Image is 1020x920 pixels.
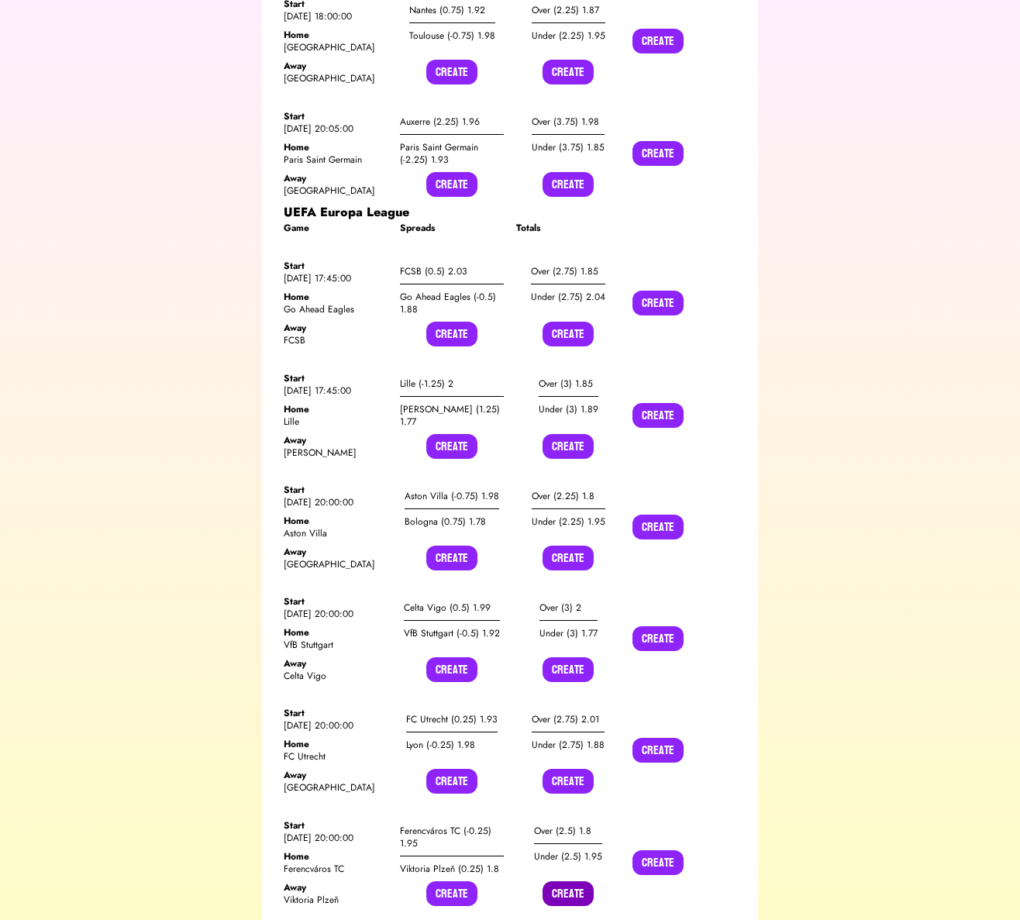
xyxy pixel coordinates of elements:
div: Under (2.75) 1.88 [532,732,605,757]
div: Home [284,515,388,527]
div: FC Utrecht (0.25) 1.93 [406,707,498,732]
div: Under (2.25) 1.95 [532,509,605,534]
button: Create [632,29,684,53]
button: Create [543,60,594,84]
div: Under (2.25) 1.95 [532,23,605,48]
div: [GEOGRAPHIC_DATA] [284,781,388,794]
div: Viktoria Plzeň [284,894,388,906]
div: Start [284,372,388,384]
button: Create [543,769,594,794]
div: Away [284,769,388,781]
div: [DATE] 20:00:00 [284,719,388,732]
div: FCSB [284,334,388,346]
div: Over (3) 1.85 [539,371,598,397]
div: Celta Vigo (0.5) 1.99 [404,595,500,621]
div: [DATE] 20:00:00 [284,496,388,508]
button: Create [632,626,684,651]
div: Lille [284,415,388,428]
div: Viktoria Plzeň (0.25) 1.8 [400,856,504,881]
div: Home [284,141,388,153]
button: Create [426,769,477,794]
div: Away [284,60,388,72]
div: Aston Villa [284,527,388,539]
div: [DATE] 17:45:00 [284,384,388,397]
button: Create [426,434,477,459]
button: Create [632,141,684,166]
div: Lyon (-0.25) 1.98 [406,732,498,757]
div: Game [284,222,388,234]
div: [DATE] 20:00:00 [284,832,388,844]
button: Create [426,881,477,906]
div: Under (3.75) 1.85 [532,135,605,160]
button: Create [632,738,684,763]
button: Create [543,434,594,459]
div: Over (2.75) 1.85 [531,259,605,284]
div: [DATE] 18:00:00 [284,10,388,22]
div: Under (3) 1.77 [539,621,598,646]
div: Totals [516,222,620,234]
div: [GEOGRAPHIC_DATA] [284,72,388,84]
div: Under (2.75) 2.04 [531,284,605,309]
div: [PERSON_NAME] (1.25) 1.77 [400,397,504,434]
div: Over (2.25) 1.8 [532,484,605,509]
div: [GEOGRAPHIC_DATA] [284,184,388,197]
div: Start [284,819,388,832]
button: Create [543,172,594,197]
div: Aston Villa (-0.75) 1.98 [405,484,499,509]
div: Bologna (0.75) 1.78 [405,509,499,534]
button: Create [426,546,477,570]
div: Lille (-1.25) 2 [400,371,504,397]
div: Paris Saint Germain (-2.25) 1.93 [400,135,504,172]
div: Home [284,29,388,41]
div: Under (3) 1.89 [539,397,598,422]
div: VfB Stuttgart [284,639,388,651]
div: [DATE] 17:45:00 [284,272,388,284]
div: Go Ahead Eagles (-0.5) 1.88 [400,284,504,322]
div: Start [284,484,388,496]
div: Away [284,172,388,184]
div: Home [284,291,388,303]
div: Home [284,738,388,750]
div: UEFA Europa League [284,203,736,222]
button: Create [426,657,477,682]
div: Home [284,403,388,415]
div: Over (3.75) 1.98 [532,109,605,135]
div: VfB Stuttgart (-0.5) 1.92 [404,621,500,646]
div: Toulouse (-0.75) 1.98 [409,23,495,48]
div: Start [284,595,388,608]
div: Away [284,657,388,670]
div: Home [284,850,388,863]
div: Ferencváros TC (-0.25) 1.95 [400,818,504,856]
button: Create [543,546,594,570]
div: Over (2.75) 2.01 [532,707,605,732]
div: [GEOGRAPHIC_DATA] [284,558,388,570]
div: Ferencváros TC [284,863,388,875]
div: Start [284,110,388,122]
div: Go Ahead Eagles [284,303,388,315]
button: Create [426,60,477,84]
button: Create [543,322,594,346]
div: Home [284,626,388,639]
div: Celta Vigo [284,670,388,682]
div: Start [284,707,388,719]
button: Create [632,403,684,428]
div: FC Utrecht [284,750,388,763]
div: [PERSON_NAME] [284,446,388,459]
div: Away [284,881,388,894]
div: [GEOGRAPHIC_DATA] [284,41,388,53]
div: FCSB (0.5) 2.03 [400,259,504,284]
button: Create [632,850,684,875]
div: Over (3) 2 [539,595,598,621]
button: Create [543,657,594,682]
button: Create [426,172,477,197]
button: Create [632,291,684,315]
button: Create [426,322,477,346]
button: Create [632,515,684,539]
div: Under (2.5) 1.95 [534,844,602,869]
div: Away [284,434,388,446]
div: Away [284,546,388,558]
div: Spreads [400,222,504,234]
div: Over (2.5) 1.8 [534,818,602,844]
div: Start [284,260,388,272]
div: Auxerre (2.25) 1.96 [400,109,504,135]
